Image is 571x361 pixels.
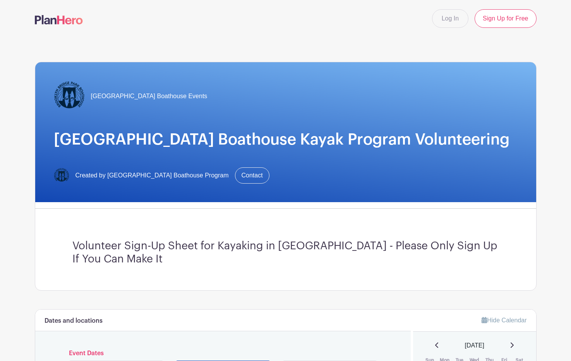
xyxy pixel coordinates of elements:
h6: Dates and locations [45,317,103,325]
a: Contact [235,167,269,184]
h3: Volunteer Sign-Up Sheet for Kayaking in [GEOGRAPHIC_DATA] - Please Only Sign Up If You Can Make It [72,240,499,266]
img: logo-507f7623f17ff9eddc593b1ce0a138ce2505c220e1c5a4e2b4648c50719b7d32.svg [35,15,83,24]
a: Sign Up for Free [475,9,536,28]
span: Created by [GEOGRAPHIC_DATA] Boathouse Program [75,171,229,180]
h1: [GEOGRAPHIC_DATA] Boathouse Kayak Program Volunteering [54,130,518,149]
img: Logo-Title.png [54,81,85,112]
h6: Event Dates [67,350,379,357]
span: [GEOGRAPHIC_DATA] Boathouse Events [91,92,207,101]
span: [DATE] [465,341,484,350]
a: Log In [432,9,468,28]
img: Logo-Title.png [54,168,69,183]
a: Hide Calendar [482,317,526,324]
